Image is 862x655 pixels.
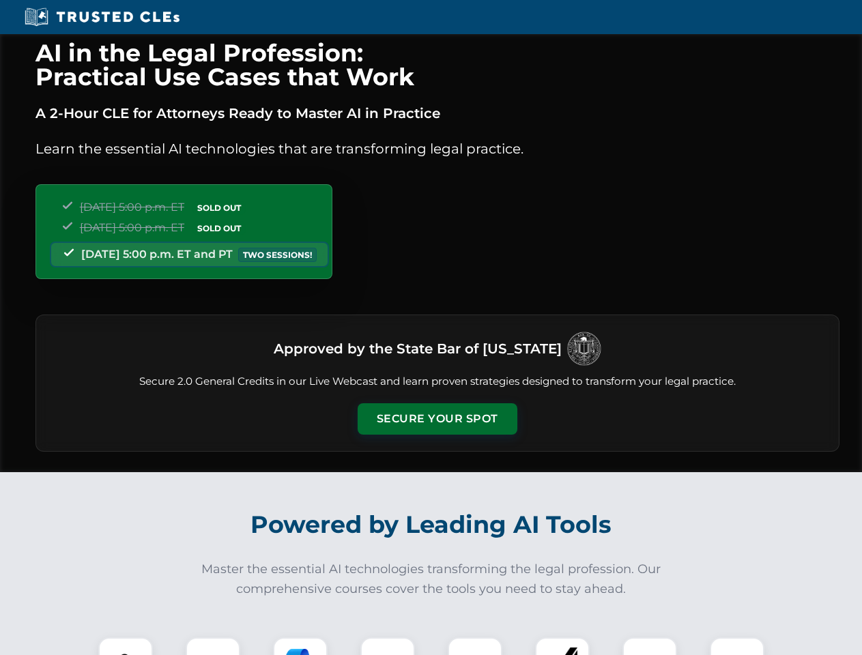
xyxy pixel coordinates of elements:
span: [DATE] 5:00 p.m. ET [80,221,184,234]
span: SOLD OUT [192,201,246,215]
h2: Powered by Leading AI Tools [53,501,809,549]
p: Master the essential AI technologies transforming the legal profession. Our comprehensive courses... [192,559,670,599]
span: SOLD OUT [192,221,246,235]
h1: AI in the Legal Profession: Practical Use Cases that Work [35,41,839,89]
p: Secure 2.0 General Credits in our Live Webcast and learn proven strategies designed to transform ... [53,374,822,390]
img: Logo [567,332,601,366]
p: A 2-Hour CLE for Attorneys Ready to Master AI in Practice [35,102,839,124]
img: Trusted CLEs [20,7,184,27]
p: Learn the essential AI technologies that are transforming legal practice. [35,138,839,160]
h3: Approved by the State Bar of [US_STATE] [274,336,562,361]
span: [DATE] 5:00 p.m. ET [80,201,184,214]
button: Secure Your Spot [358,403,517,435]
